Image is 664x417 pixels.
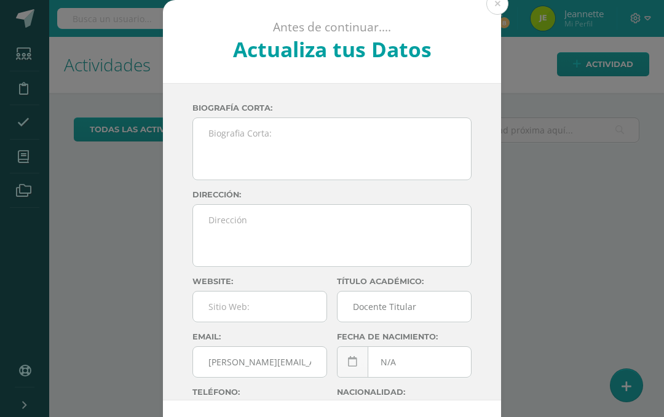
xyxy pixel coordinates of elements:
input: Titulo: [338,292,471,322]
label: Dirección: [192,190,472,199]
input: Correo Electronico: [193,347,326,377]
h2: Actualiza tus Datos [196,35,468,63]
input: Sitio Web: [193,292,326,322]
label: Fecha de nacimiento: [337,332,472,341]
label: Website: [192,277,327,286]
p: Antes de continuar.... [196,20,468,35]
input: Fecha de Nacimiento: [338,347,471,377]
label: Email: [192,332,327,341]
label: Biografía corta: [192,103,472,113]
label: Nacionalidad: [337,387,472,397]
label: Título académico: [337,277,472,286]
label: Teléfono: [192,387,327,397]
